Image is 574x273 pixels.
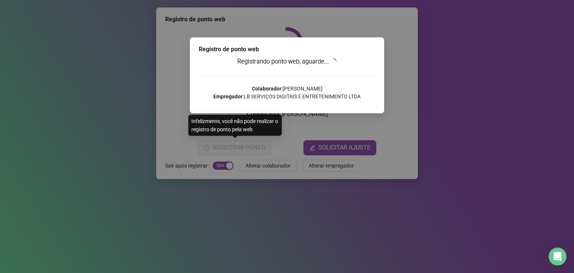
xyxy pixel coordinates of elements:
[252,86,281,92] strong: Colaborador
[330,58,336,64] span: loading
[199,45,375,54] div: Registro de ponto web
[199,85,375,101] p: : [PERSON_NAME] : LB SERVIÇOS DIGITAIS E ENTRETENIMENTO LTDA
[213,93,243,99] strong: Empregador
[549,248,567,266] div: Open Intercom Messenger
[199,57,375,67] h3: Registrando ponto web, aguarde...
